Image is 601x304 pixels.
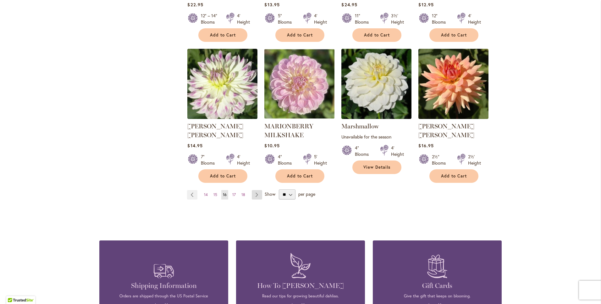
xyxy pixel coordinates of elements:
[429,169,478,183] button: Add to Cart
[468,13,481,25] div: 4' Height
[245,293,356,299] p: Read our tips for growing beautiful dahlias.
[187,114,257,120] a: MARGARET ELLEN
[418,114,488,120] a: Mary Jo
[352,160,401,174] a: View Details
[468,154,481,166] div: 2½' Height
[241,192,245,197] span: 18
[109,293,219,299] p: Orders are shipped through the US Postal Service
[382,293,492,299] p: Give the gift that keeps on blooming.
[264,49,334,119] img: MARIONBERRY MILKSHAKE
[432,154,449,166] div: 2½" Blooms
[355,13,372,25] div: 11" Blooms
[341,49,411,119] img: Marshmallow
[278,13,295,25] div: 5" Blooms
[201,154,218,166] div: 7" Blooms
[275,169,324,183] button: Add to Cart
[187,122,243,139] a: [PERSON_NAME] [PERSON_NAME]
[231,190,237,200] a: 17
[204,192,208,197] span: 14
[201,13,218,25] div: 12" – 14" Blooms
[237,154,250,166] div: 4' Height
[232,192,236,197] span: 17
[314,154,327,166] div: 5' Height
[418,122,474,139] a: [PERSON_NAME] [PERSON_NAME]
[240,190,247,200] a: 18
[5,282,22,299] iframe: Launch Accessibility Center
[264,2,279,8] span: $13.95
[352,28,401,42] button: Add to Cart
[418,2,433,8] span: $12.95
[202,190,209,200] a: 14
[432,13,449,25] div: 12" Blooms
[418,49,488,119] img: Mary Jo
[198,169,247,183] button: Add to Cart
[264,122,313,139] a: MARIONBERRY MILKSHAKE
[314,13,327,25] div: 4' Height
[187,49,257,119] img: MARGARET ELLEN
[287,173,313,179] span: Add to Cart
[278,154,295,166] div: 4" Blooms
[210,32,236,38] span: Add to Cart
[265,191,275,197] span: Show
[187,143,202,149] span: $14.95
[391,145,404,157] div: 4' Height
[223,192,227,197] span: 16
[418,143,433,149] span: $16.95
[355,145,372,157] div: 4" Blooms
[364,32,390,38] span: Add to Cart
[237,13,250,25] div: 4' Height
[210,173,236,179] span: Add to Cart
[187,2,203,8] span: $22.95
[441,173,467,179] span: Add to Cart
[341,114,411,120] a: Marshmallow
[429,28,478,42] button: Add to Cart
[264,143,279,149] span: $10.95
[212,190,219,200] a: 15
[287,32,313,38] span: Add to Cart
[441,32,467,38] span: Add to Cart
[213,192,217,197] span: 15
[391,13,404,25] div: 3½' Height
[198,28,247,42] button: Add to Cart
[264,114,334,120] a: MARIONBERRY MILKSHAKE
[275,28,324,42] button: Add to Cart
[245,281,356,290] h4: How To [PERSON_NAME]
[382,281,492,290] h4: Gift Cards
[341,2,357,8] span: $24.95
[363,165,390,170] span: View Details
[341,134,411,140] p: Unavailable for the season
[298,191,315,197] span: per page
[341,122,379,130] a: Marshmallow
[109,281,219,290] h4: Shipping Information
